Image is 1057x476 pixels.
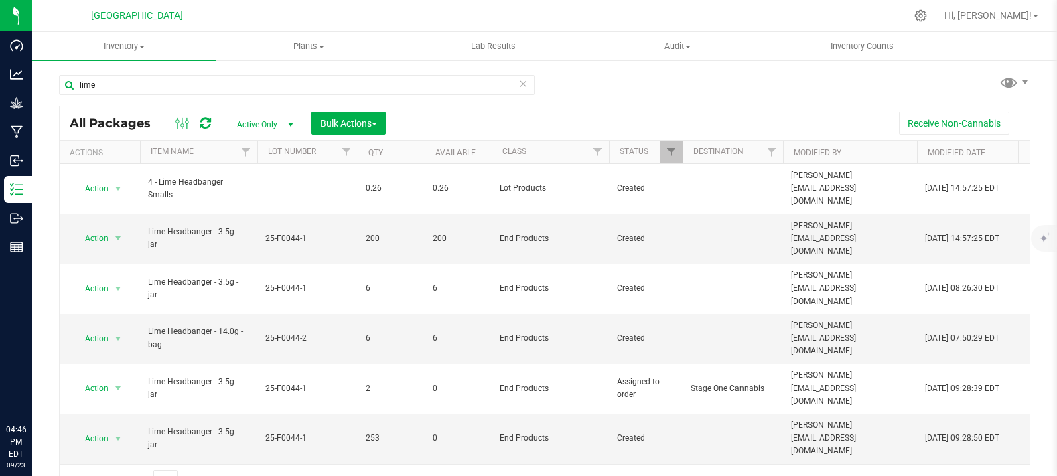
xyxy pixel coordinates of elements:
[265,382,350,395] span: 25-F0044-1
[587,141,609,163] a: Filter
[148,276,249,301] span: Lime Headbanger - 3.5g - jar
[500,382,601,395] span: End Products
[500,182,601,195] span: Lot Products
[433,332,484,345] span: 6
[500,282,601,295] span: End Products
[148,376,249,401] span: Lime Headbanger - 3.5g - jar
[925,182,999,195] span: [DATE] 14:57:25 EDT
[73,429,109,448] span: Action
[791,319,909,358] span: [PERSON_NAME][EMAIL_ADDRESS][DOMAIN_NAME]
[268,147,316,156] a: Lot Number
[925,332,999,345] span: [DATE] 07:50:29 EDT
[366,382,417,395] span: 2
[110,429,127,448] span: select
[148,325,249,351] span: Lime Headbanger - 14.0g - bag
[944,10,1032,21] span: Hi, [PERSON_NAME]!
[10,68,23,81] inline-svg: Analytics
[770,32,955,60] a: Inventory Counts
[925,432,999,445] span: [DATE] 09:28:50 EDT
[401,32,585,60] a: Lab Results
[151,147,194,156] a: Item Name
[925,282,999,295] span: [DATE] 08:26:30 EDT
[6,460,26,470] p: 09/23
[148,426,249,451] span: Lime Headbanger - 3.5g - jar
[899,112,1009,135] button: Receive Non-Cannabis
[265,232,350,245] span: 25-F0044-1
[586,40,769,52] span: Audit
[660,141,683,163] a: Filter
[791,419,909,458] span: [PERSON_NAME][EMAIL_ADDRESS][DOMAIN_NAME]
[265,282,350,295] span: 25-F0044-1
[433,432,484,445] span: 0
[433,232,484,245] span: 200
[617,182,675,195] span: Created
[366,182,417,195] span: 0.26
[794,148,841,157] a: Modified By
[73,229,109,248] span: Action
[925,232,999,245] span: [DATE] 14:57:25 EDT
[500,232,601,245] span: End Products
[791,220,909,258] span: [PERSON_NAME][EMAIL_ADDRESS][DOMAIN_NAME]
[928,148,985,157] a: Modified Date
[10,240,23,254] inline-svg: Reports
[235,141,257,163] a: Filter
[585,32,770,60] a: Audit
[320,118,377,129] span: Bulk Actions
[791,369,909,408] span: [PERSON_NAME][EMAIL_ADDRESS][DOMAIN_NAME]
[435,148,476,157] a: Available
[433,182,484,195] span: 0.26
[148,226,249,251] span: Lime Headbanger - 3.5g - jar
[761,141,783,163] a: Filter
[617,332,675,345] span: Created
[617,432,675,445] span: Created
[366,282,417,295] span: 6
[620,147,648,156] a: Status
[265,332,350,345] span: 25-F0044-2
[10,183,23,196] inline-svg: Inventory
[10,212,23,225] inline-svg: Outbound
[10,96,23,110] inline-svg: Grow
[70,148,135,157] div: Actions
[693,147,744,156] a: Destination
[6,424,26,460] p: 04:46 PM EDT
[110,179,127,198] span: select
[10,154,23,167] inline-svg: Inbound
[110,279,127,298] span: select
[311,112,386,135] button: Bulk Actions
[32,32,216,60] a: Inventory
[433,382,484,395] span: 0
[366,232,417,245] span: 200
[368,148,383,157] a: Qty
[433,282,484,295] span: 6
[10,125,23,139] inline-svg: Manufacturing
[110,229,127,248] span: select
[148,176,249,202] span: 4 - Lime Headbanger Smalls
[217,40,400,52] span: Plants
[791,269,909,308] span: [PERSON_NAME][EMAIL_ADDRESS][DOMAIN_NAME]
[70,116,164,131] span: All Packages
[453,40,534,52] span: Lab Results
[73,329,109,348] span: Action
[617,232,675,245] span: Created
[791,169,909,208] span: [PERSON_NAME][EMAIL_ADDRESS][DOMAIN_NAME]
[500,332,601,345] span: End Products
[73,279,109,298] span: Action
[366,332,417,345] span: 6
[500,432,601,445] span: End Products
[691,382,775,395] span: Stage One Cannabis
[813,40,912,52] span: Inventory Counts
[216,32,401,60] a: Plants
[925,382,999,395] span: [DATE] 09:28:39 EDT
[110,329,127,348] span: select
[502,147,526,156] a: Class
[518,75,528,92] span: Clear
[265,432,350,445] span: 25-F0044-1
[73,379,109,398] span: Action
[10,39,23,52] inline-svg: Dashboard
[617,282,675,295] span: Created
[336,141,358,163] a: Filter
[73,179,109,198] span: Action
[32,40,216,52] span: Inventory
[13,369,54,409] iframe: Resource center
[91,10,183,21] span: [GEOGRAPHIC_DATA]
